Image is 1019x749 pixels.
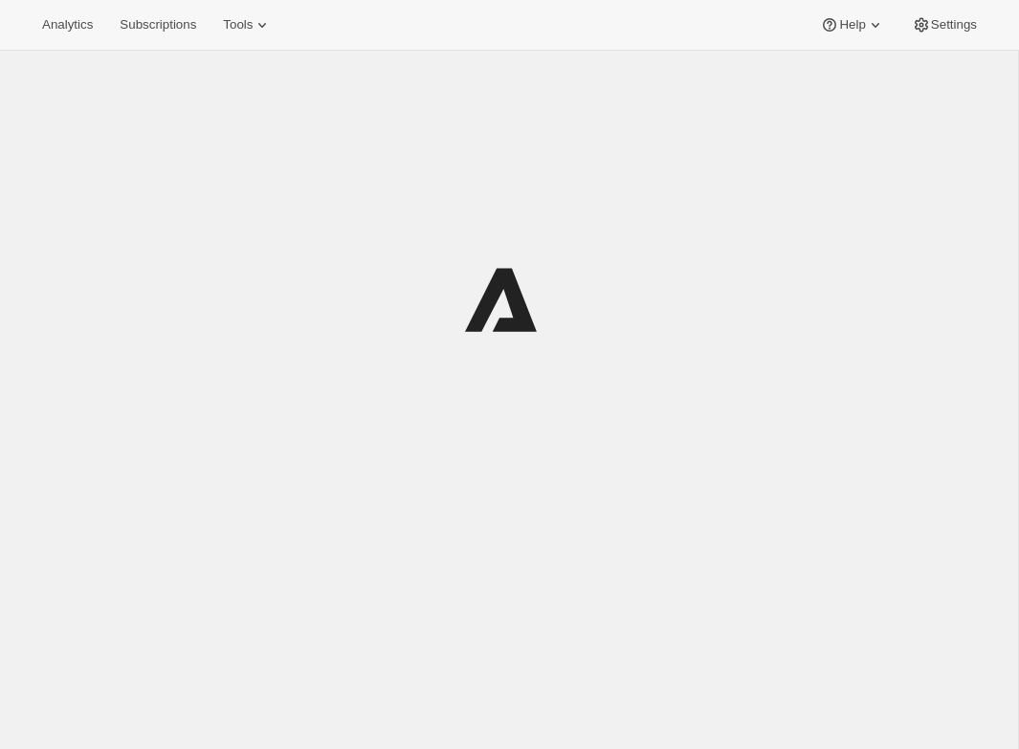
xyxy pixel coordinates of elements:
span: Analytics [42,17,93,33]
button: Help [809,11,896,38]
span: Help [839,17,865,33]
button: Tools [211,11,283,38]
span: Tools [223,17,253,33]
button: Subscriptions [108,11,208,38]
button: Settings [900,11,988,38]
span: Settings [931,17,977,33]
button: Analytics [31,11,104,38]
span: Subscriptions [120,17,196,33]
